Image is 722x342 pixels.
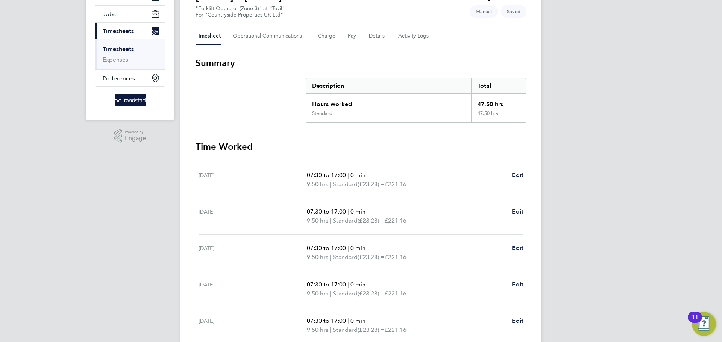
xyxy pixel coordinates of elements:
[199,244,307,262] div: [DATE]
[307,281,346,288] span: 07:30 to 17:00
[347,317,349,324] span: |
[350,208,366,215] span: 0 min
[103,56,128,63] a: Expenses
[385,217,407,224] span: £221.16
[95,23,165,39] button: Timesheets
[307,326,328,333] span: 9.50 hrs
[358,217,385,224] span: (£23.28) =
[512,244,523,253] a: Edit
[333,325,358,334] span: Standard
[330,181,331,188] span: |
[199,207,307,225] div: [DATE]
[307,253,328,261] span: 9.50 hrs
[350,244,366,252] span: 0 min
[512,244,523,252] span: Edit
[103,11,116,18] span: Jobs
[307,290,328,297] span: 9.50 hrs
[330,217,331,224] span: |
[350,317,366,324] span: 0 min
[358,290,385,297] span: (£23.28) =
[385,253,407,261] span: £221.16
[95,39,165,69] div: Timesheets
[95,6,165,22] button: Jobs
[471,110,526,122] div: 47.50 hrs
[95,70,165,86] button: Preferences
[307,181,328,188] span: 9.50 hrs
[512,280,523,289] a: Edit
[318,27,336,45] button: Charge
[196,57,526,69] h3: Summary
[333,253,358,262] span: Standard
[358,253,385,261] span: (£23.28) =
[199,171,307,189] div: [DATE]
[385,290,407,297] span: £221.16
[350,281,366,288] span: 0 min
[347,208,349,215] span: |
[512,171,523,180] a: Edit
[385,326,407,333] span: £221.16
[103,27,134,35] span: Timesheets
[306,78,526,123] div: Summary
[692,312,716,336] button: Open Resource Center, 11 new notifications
[512,281,523,288] span: Edit
[512,208,523,215] span: Edit
[307,217,328,224] span: 9.50 hrs
[196,141,526,153] h3: Time Worked
[369,27,386,45] button: Details
[348,27,357,45] button: Pay
[512,207,523,216] a: Edit
[196,27,221,45] button: Timesheet
[358,326,385,333] span: (£23.28) =
[95,94,165,106] a: Go to home page
[692,317,698,327] div: 11
[347,172,349,179] span: |
[470,5,498,18] span: This timesheet was manually created.
[312,110,332,116] div: Standard
[307,317,346,324] span: 07:30 to 17:00
[350,172,366,179] span: 0 min
[347,244,349,252] span: |
[307,172,346,179] span: 07:30 to 17:00
[125,135,146,142] span: Engage
[114,129,146,143] a: Powered byEngage
[233,27,306,45] button: Operational Communications
[199,280,307,298] div: [DATE]
[330,253,331,261] span: |
[196,5,285,18] div: "Forklift Operator (Zone 3)" at "Tovil"
[125,129,146,135] span: Powered by
[307,208,346,215] span: 07:30 to 17:00
[103,45,134,53] a: Timesheets
[333,216,358,225] span: Standard
[103,75,135,82] span: Preferences
[358,181,385,188] span: (£23.28) =
[196,12,285,18] div: For "Countryside Properties UK Ltd"
[398,27,430,45] button: Activity Logs
[306,94,471,110] div: Hours worked
[115,94,146,106] img: randstad-logo-retina.png
[330,326,331,333] span: |
[330,290,331,297] span: |
[333,180,358,189] span: Standard
[199,316,307,334] div: [DATE]
[501,5,526,18] span: This timesheet is Saved.
[333,289,358,298] span: Standard
[512,316,523,325] a: Edit
[471,94,526,110] div: 47.50 hrs
[471,78,526,93] div: Total
[512,172,523,179] span: Edit
[347,281,349,288] span: |
[385,181,407,188] span: £221.16
[306,78,471,93] div: Description
[512,317,523,324] span: Edit
[307,244,346,252] span: 07:30 to 17:00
